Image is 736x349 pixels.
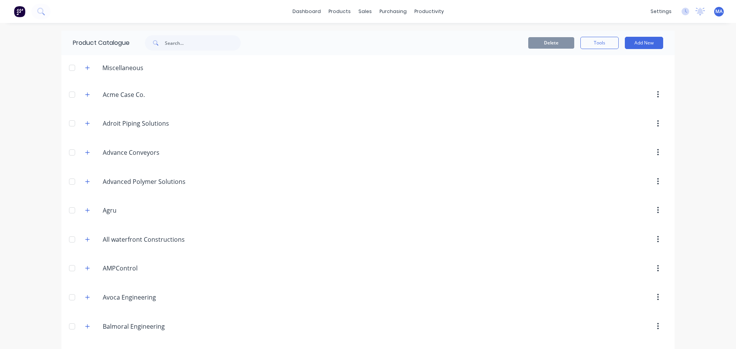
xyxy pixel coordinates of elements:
[103,90,194,99] input: Enter category name
[528,37,574,49] button: Delete
[103,235,194,244] input: Enter category name
[103,177,194,186] input: Enter category name
[103,206,194,215] input: Enter category name
[103,293,194,302] input: Enter category name
[411,6,448,17] div: productivity
[715,8,723,15] span: MA
[103,148,194,157] input: Enter category name
[580,37,619,49] button: Tools
[61,31,130,55] div: Product Catalogue
[325,6,355,17] div: products
[289,6,325,17] a: dashboard
[103,264,194,273] input: Enter category name
[647,6,675,17] div: settings
[355,6,376,17] div: sales
[165,35,241,51] input: Search...
[625,37,663,49] button: Add New
[14,6,25,17] img: Factory
[376,6,411,17] div: purchasing
[103,322,194,331] input: Enter category name
[103,119,194,128] input: Enter category name
[96,63,149,72] div: Miscellaneous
